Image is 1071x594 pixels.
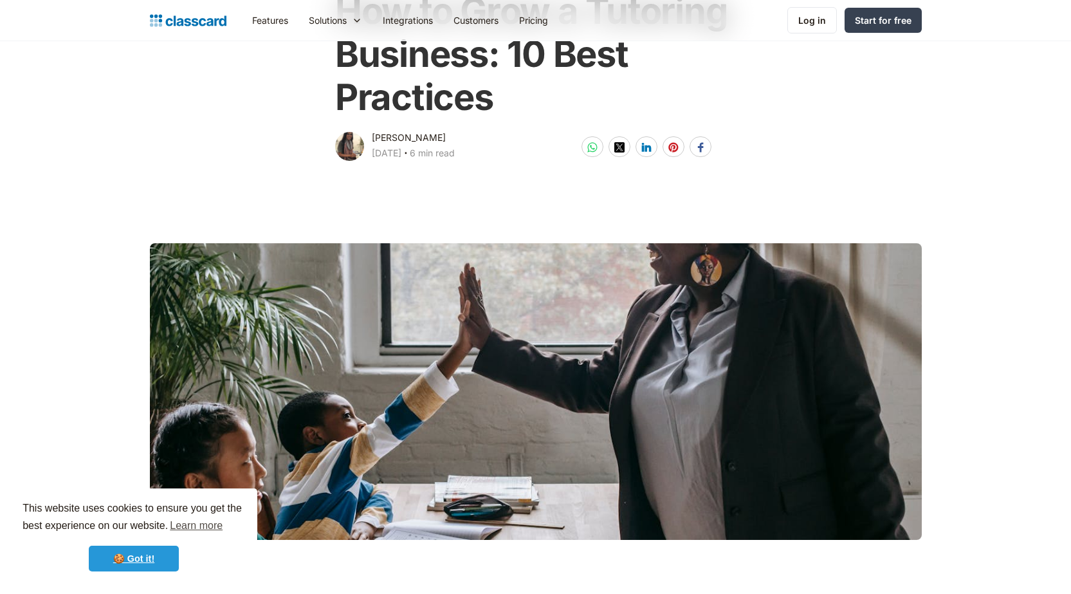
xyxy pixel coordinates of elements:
a: home [150,12,226,30]
div: Start for free [855,14,911,27]
a: Customers [443,6,509,35]
div: [PERSON_NAME] [372,130,446,145]
a: Start for free [845,8,922,33]
img: pinterest-white sharing button [668,142,679,153]
span: This website uses cookies to ensure you get the best experience on our website. [23,501,245,535]
img: whatsapp-white sharing button [587,142,598,153]
img: linkedin-white sharing button [641,142,652,153]
a: learn more about cookies [168,516,224,535]
a: Pricing [509,6,558,35]
div: 6 min read [410,145,455,161]
a: Log in [787,7,837,33]
a: dismiss cookie message [89,546,179,571]
div: Solutions [298,6,372,35]
div: cookieconsent [10,488,257,584]
div: [DATE] [372,145,401,161]
div: Log in [798,14,826,27]
a: Features [242,6,298,35]
img: facebook-white sharing button [695,142,706,153]
div: ‧ [401,145,410,163]
a: Integrations [372,6,443,35]
img: twitter-white sharing button [614,142,625,153]
div: Solutions [309,14,347,27]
